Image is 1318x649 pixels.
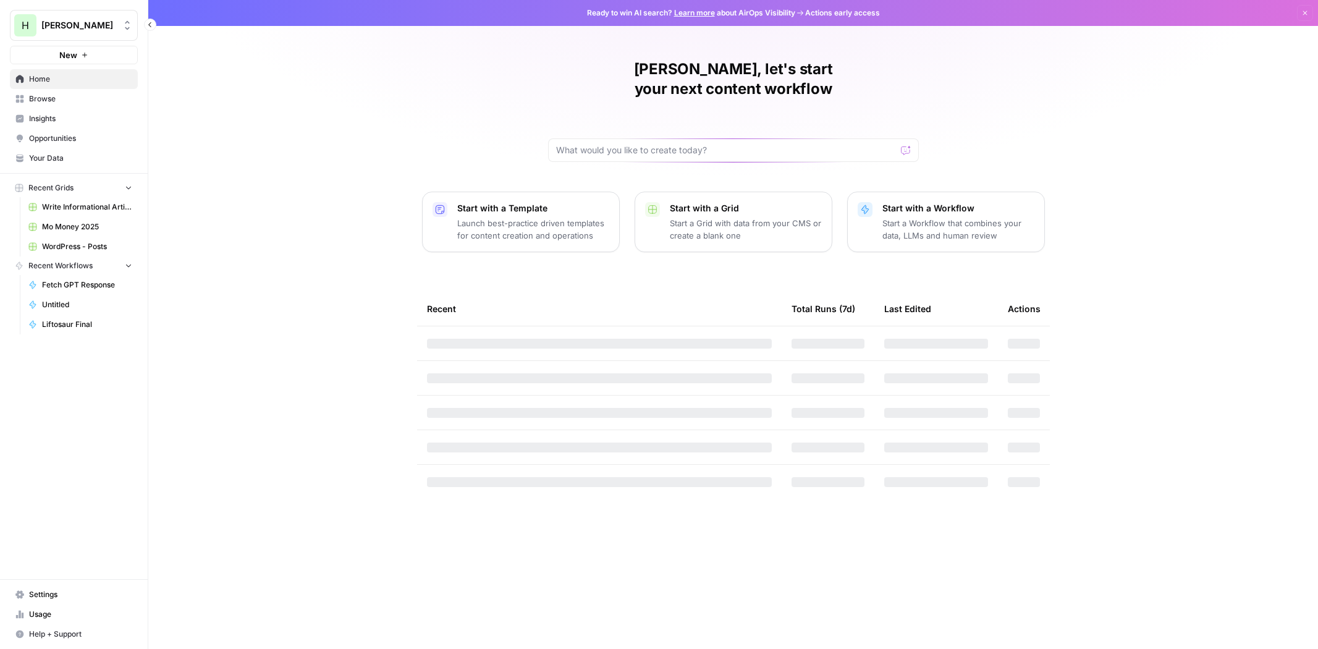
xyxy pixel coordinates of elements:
button: Recent Workflows [10,257,138,275]
span: Your Data [29,153,132,164]
a: Home [10,69,138,89]
span: Help + Support [29,629,132,640]
span: H [22,18,29,33]
p: Start with a Grid [670,202,822,214]
p: Start with a Workflow [882,202,1034,214]
button: Workspace: Hasbrook [10,10,138,41]
div: Recent [427,292,772,326]
a: Mo Money 2025 [23,217,138,237]
button: Recent Grids [10,179,138,197]
span: Actions early access [805,7,880,19]
span: New [59,49,77,61]
button: New [10,46,138,64]
p: Start a Workflow that combines your data, LLMs and human review [882,217,1034,242]
span: Opportunities [29,133,132,144]
span: WordPress - Posts [42,241,132,252]
span: Mo Money 2025 [42,221,132,232]
p: Start with a Template [457,202,609,214]
button: Start with a WorkflowStart a Workflow that combines your data, LLMs and human review [847,192,1045,252]
a: Fetch GPT Response [23,275,138,295]
a: Liftosaur Final [23,315,138,334]
span: Usage [29,609,132,620]
span: [PERSON_NAME] [41,19,116,32]
p: Start a Grid with data from your CMS or create a blank one [670,217,822,242]
button: Help + Support [10,624,138,644]
button: Start with a GridStart a Grid with data from your CMS or create a blank one [635,192,832,252]
a: Learn more [674,8,715,17]
button: Start with a TemplateLaunch best-practice driven templates for content creation and operations [422,192,620,252]
span: Liftosaur Final [42,319,132,330]
span: Ready to win AI search? about AirOps Visibility [587,7,795,19]
a: WordPress - Posts [23,237,138,257]
a: Browse [10,89,138,109]
span: Home [29,74,132,85]
h1: [PERSON_NAME], let's start your next content workflow [548,59,919,99]
a: Usage [10,604,138,624]
span: Settings [29,589,132,600]
span: Insights [29,113,132,124]
span: Recent Grids [28,182,74,193]
span: Write Informational Article [42,201,132,213]
a: Insights [10,109,138,129]
span: Fetch GPT Response [42,279,132,291]
a: Settings [10,585,138,604]
span: Untitled [42,299,132,310]
p: Launch best-practice driven templates for content creation and operations [457,217,609,242]
div: Actions [1008,292,1041,326]
div: Total Runs (7d) [792,292,855,326]
a: Your Data [10,148,138,168]
span: Browse [29,93,132,104]
a: Opportunities [10,129,138,148]
input: What would you like to create today? [556,144,896,156]
a: Write Informational Article [23,197,138,217]
a: Untitled [23,295,138,315]
span: Recent Workflows [28,260,93,271]
div: Last Edited [884,292,931,326]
